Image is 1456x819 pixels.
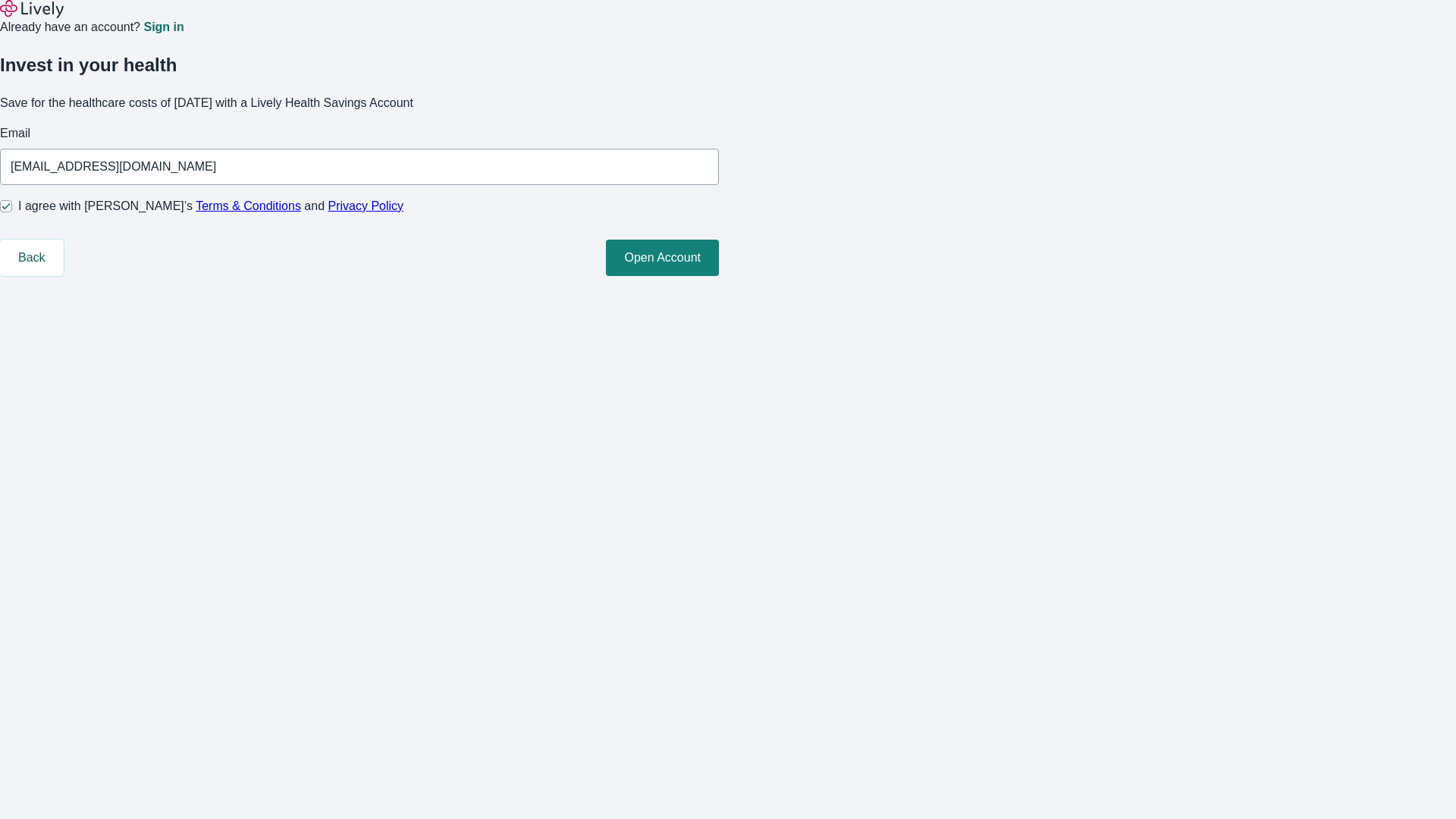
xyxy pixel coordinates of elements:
span: I agree with [PERSON_NAME]’s and [18,197,403,215]
a: Terms & Conditions [196,199,301,212]
a: Sign in [143,21,184,33]
a: Privacy Policy [328,199,404,212]
button: Open Account [606,240,719,276]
